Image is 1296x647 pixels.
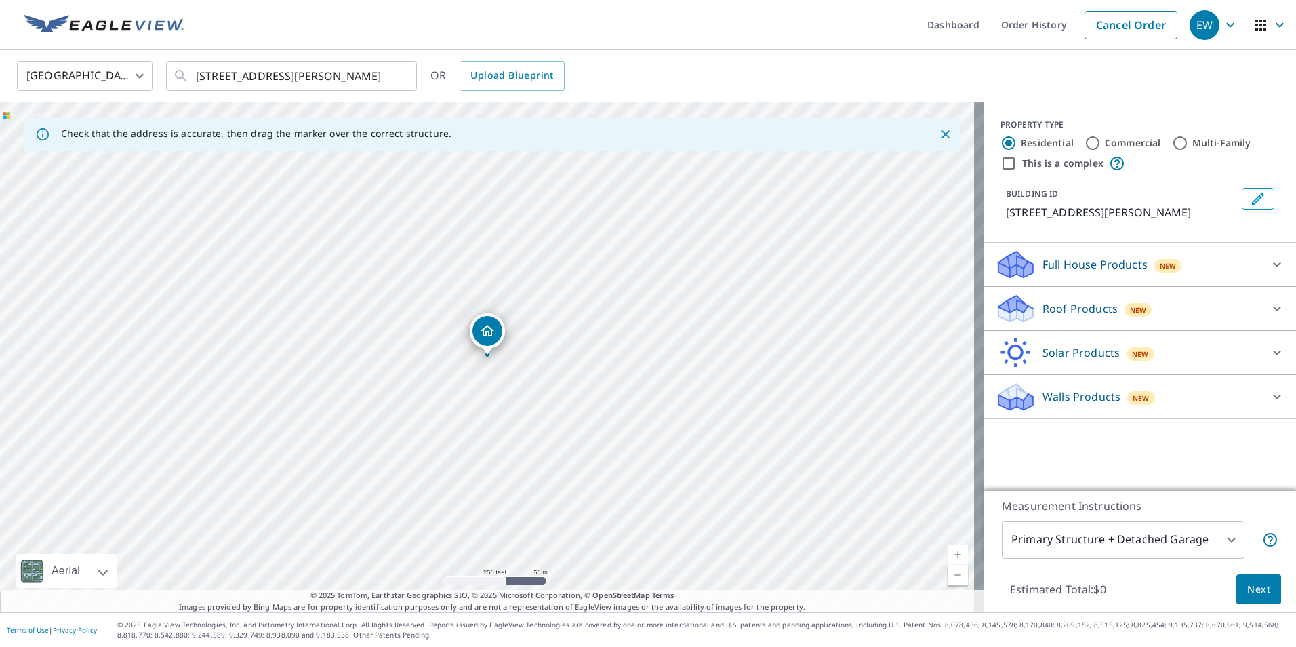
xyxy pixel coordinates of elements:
[1130,305,1147,315] span: New
[7,625,49,635] a: Terms of Use
[430,61,565,91] div: OR
[995,292,1285,325] div: Roof ProductsNew
[196,57,389,95] input: Search by address or latitude-longitude
[995,248,1285,281] div: Full House ProductsNew
[1132,349,1149,359] span: New
[61,128,451,140] p: Check that the address is accurate, then drag the marker over the correct structure.
[999,574,1117,604] p: Estimated Total: $0
[1042,256,1148,273] p: Full House Products
[24,15,184,35] img: EV Logo
[1085,11,1177,39] a: Cancel Order
[460,61,564,91] a: Upload Blueprint
[310,590,674,602] span: © 2025 TomTom, Earthstar Geographics SIO, © 2025 Microsoft Corporation, ©
[1192,136,1251,150] label: Multi-Family
[937,125,954,143] button: Close
[995,336,1285,369] div: Solar ProductsNew
[53,625,97,635] a: Privacy Policy
[1042,300,1118,317] p: Roof Products
[470,67,553,84] span: Upload Blueprint
[1133,393,1150,404] span: New
[1242,188,1274,210] button: Edit building 1
[1006,188,1058,199] p: BUILDING ID
[948,565,968,585] a: Current Level 17, Zoom Out
[7,626,97,634] p: |
[1000,119,1280,131] div: PROPERTY TYPE
[1006,204,1236,220] p: [STREET_ADDRESS][PERSON_NAME]
[1105,136,1161,150] label: Commercial
[1262,532,1278,548] span: Your report will include the primary structure and a detached garage if one exists.
[592,590,649,600] a: OpenStreetMap
[1042,345,1120,361] p: Solar Products
[16,554,117,588] div: Aerial
[17,57,153,95] div: [GEOGRAPHIC_DATA]
[1160,260,1177,271] span: New
[1002,498,1278,514] p: Measurement Instructions
[1247,581,1270,598] span: Next
[652,590,674,600] a: Terms
[1236,574,1281,605] button: Next
[470,313,505,355] div: Dropped pin, building 1, Residential property, 13005 Shady Dale Rd Minnetonka, MN 55343
[995,380,1285,413] div: Walls ProductsNew
[1021,136,1074,150] label: Residential
[1190,10,1219,40] div: EW
[117,620,1289,640] p: © 2025 Eagle View Technologies, Inc. and Pictometry International Corp. All Rights Reserved. Repo...
[1002,521,1244,559] div: Primary Structure + Detached Garage
[47,554,84,588] div: Aerial
[1022,157,1103,170] label: This is a complex
[1042,389,1120,405] p: Walls Products
[948,545,968,565] a: Current Level 17, Zoom In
